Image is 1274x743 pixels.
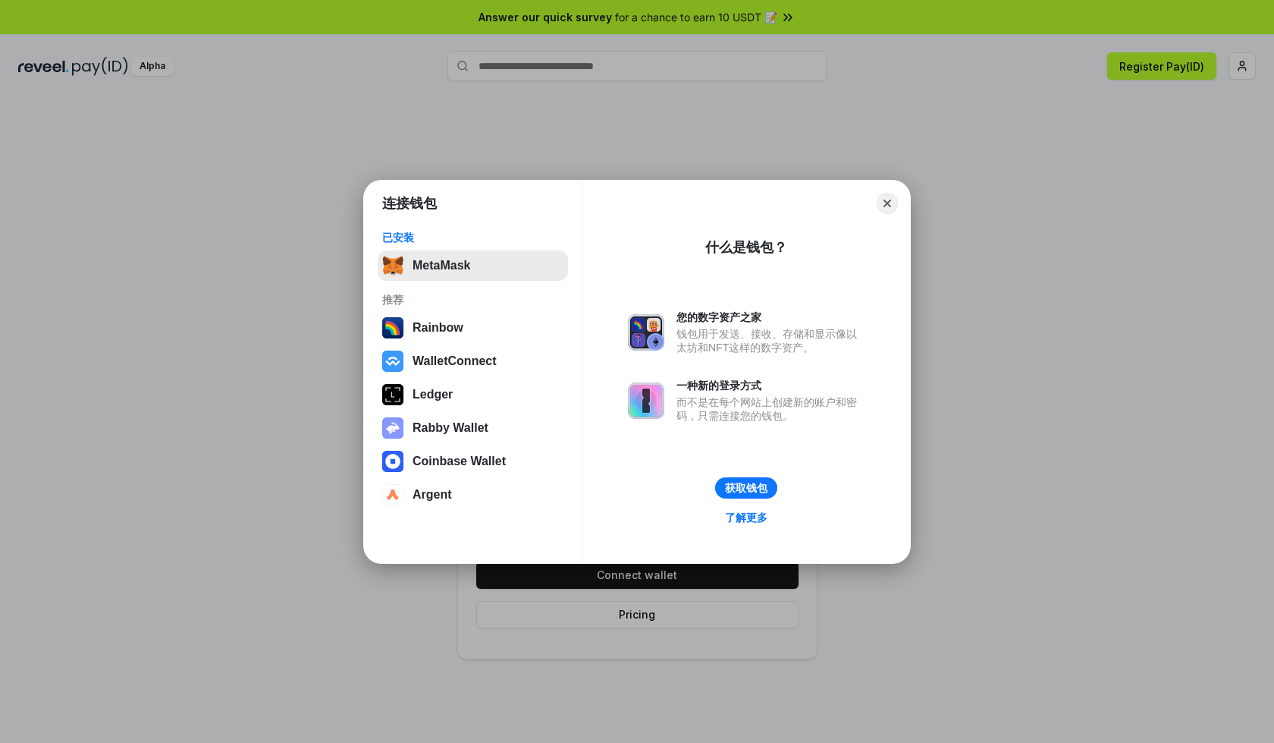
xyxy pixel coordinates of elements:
[382,194,437,213] h1: 连接钱包
[382,231,563,244] div: 已安装
[382,417,403,439] img: svg+xml,%3Csvg%20xmlns%3D%22http%3A%2F%2Fwww.w3.org%2F2000%2Fsvg%22%20fill%3D%22none%22%20viewBox...
[378,250,568,281] button: MetaMask
[378,379,568,410] button: Ledger
[705,238,787,257] div: 什么是钱包？
[676,379,864,392] div: 一种新的登录方式
[676,327,864,354] div: 钱包用于发送、接收、存储和显示像以太坊和NFT这样的数字资产。
[725,481,767,495] div: 获取钱包
[413,488,452,502] div: Argent
[715,477,777,499] button: 获取钱包
[413,354,497,368] div: WalletConnect
[716,508,777,527] a: 了解更多
[382,484,403,505] img: svg+xml,%3Csvg%20width%3D%2228%22%20height%3D%2228%22%20viewBox%3D%220%200%2028%2028%22%20fill%3D...
[413,259,470,272] div: MetaMask
[725,511,767,524] div: 了解更多
[378,413,568,443] button: Rabby Wallet
[628,383,664,419] img: svg+xml,%3Csvg%20xmlns%3D%22http%3A%2F%2Fwww.w3.org%2F2000%2Fsvg%22%20fill%3D%22none%22%20viewBox...
[382,255,403,276] img: svg+xml,%3Csvg%20fill%3D%22none%22%20height%3D%2233%22%20viewBox%3D%220%200%2035%2033%22%20width%...
[382,351,403,372] img: svg+xml,%3Csvg%20width%3D%2228%22%20height%3D%2228%22%20viewBox%3D%220%200%2028%2028%22%20fill%3D...
[877,193,898,214] button: Close
[382,384,403,405] img: svg+xml,%3Csvg%20xmlns%3D%22http%3A%2F%2Fwww.w3.org%2F2000%2Fsvg%22%20width%3D%2228%22%20height%3...
[382,293,563,307] div: 推荐
[413,455,506,468] div: Coinbase Wallet
[676,395,864,423] div: 而不是在每个网站上创建新的账户和密码，只需连接您的钱包。
[382,451,403,472] img: svg+xml,%3Csvg%20width%3D%2228%22%20height%3D%2228%22%20viewBox%3D%220%200%2028%2028%22%20fill%3D...
[413,421,488,435] div: Rabby Wallet
[378,446,568,477] button: Coinbase Wallet
[378,346,568,376] button: WalletConnect
[676,310,864,324] div: 您的数字资产之家
[628,314,664,351] img: svg+xml,%3Csvg%20xmlns%3D%22http%3A%2F%2Fwww.w3.org%2F2000%2Fsvg%22%20fill%3D%22none%22%20viewBox...
[413,321,463,335] div: Rainbow
[378,480,568,510] button: Argent
[413,388,453,401] div: Ledger
[382,317,403,338] img: svg+xml,%3Csvg%20width%3D%22120%22%20height%3D%22120%22%20viewBox%3D%220%200%20120%20120%22%20fil...
[378,313,568,343] button: Rainbow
